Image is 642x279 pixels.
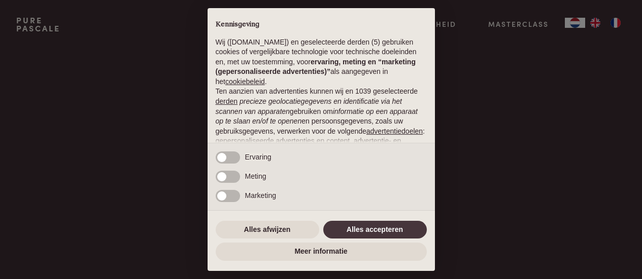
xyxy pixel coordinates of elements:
[216,221,319,239] button: Alles afwijzen
[225,77,265,86] a: cookiebeleid
[216,20,427,29] h2: Kennisgeving
[216,58,416,76] strong: ervaring, meting en “marketing (gepersonaliseerde advertenties)”
[245,191,276,200] span: Marketing
[366,127,423,137] button: advertentiedoelen
[216,97,238,107] button: derden
[216,97,402,115] em: precieze geolocatiegegevens en identificatie via het scannen van apparaten
[216,243,427,261] button: Meer informatie
[245,153,272,161] span: Ervaring
[216,37,427,87] p: Wij ([DOMAIN_NAME]) en geselecteerde derden (5) gebruiken cookies of vergelijkbare technologie vo...
[216,107,418,126] em: informatie op een apparaat op te slaan en/of te openen
[245,172,266,180] span: Meting
[216,87,427,156] p: Ten aanzien van advertenties kunnen wij en 1039 geselecteerde gebruiken om en persoonsgegevens, z...
[323,221,427,239] button: Alles accepteren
